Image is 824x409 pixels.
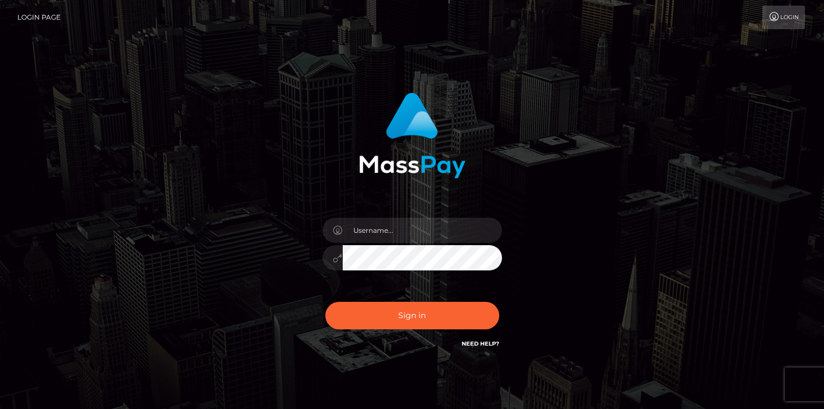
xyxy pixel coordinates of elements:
a: Login Page [17,6,61,29]
a: Need Help? [462,340,499,347]
input: Username... [343,218,502,243]
img: MassPay Login [359,93,466,178]
button: Sign in [325,302,499,329]
a: Login [762,6,805,29]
